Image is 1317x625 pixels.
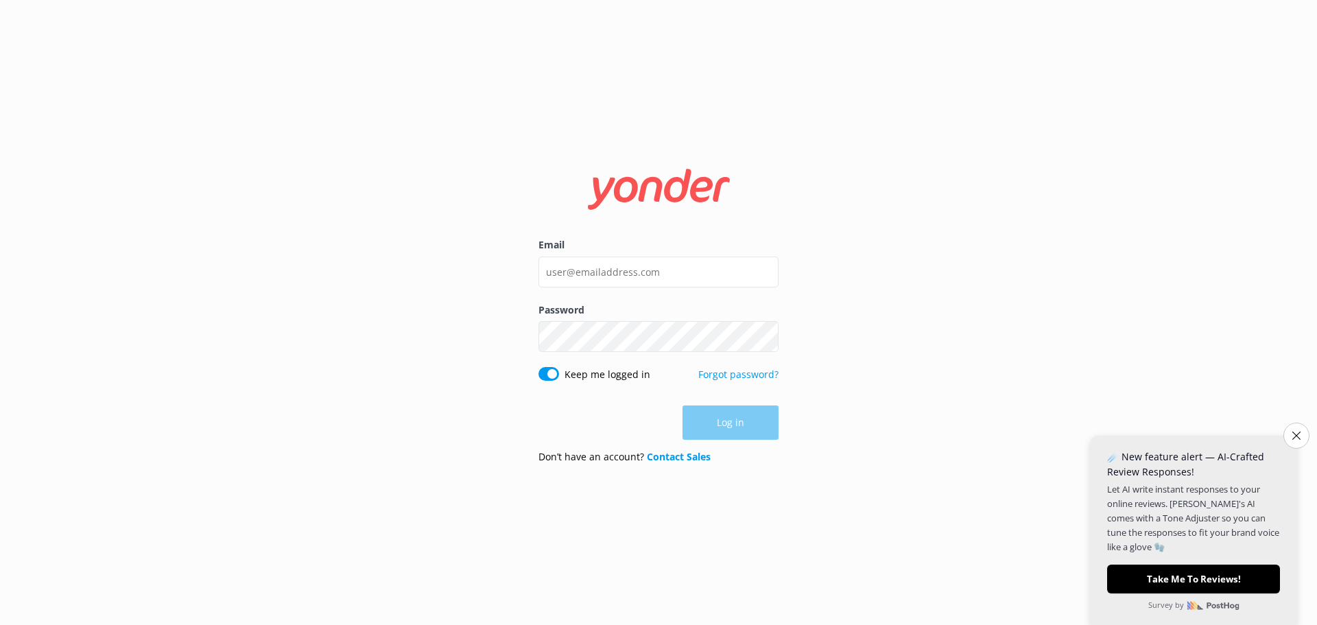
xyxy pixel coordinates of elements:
label: Password [538,303,779,318]
label: Email [538,237,779,252]
p: Don’t have an account? [538,449,711,464]
a: Contact Sales [647,450,711,463]
button: Show password [751,323,779,351]
input: user@emailaddress.com [538,257,779,287]
a: Forgot password? [698,368,779,381]
label: Keep me logged in [565,367,650,382]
